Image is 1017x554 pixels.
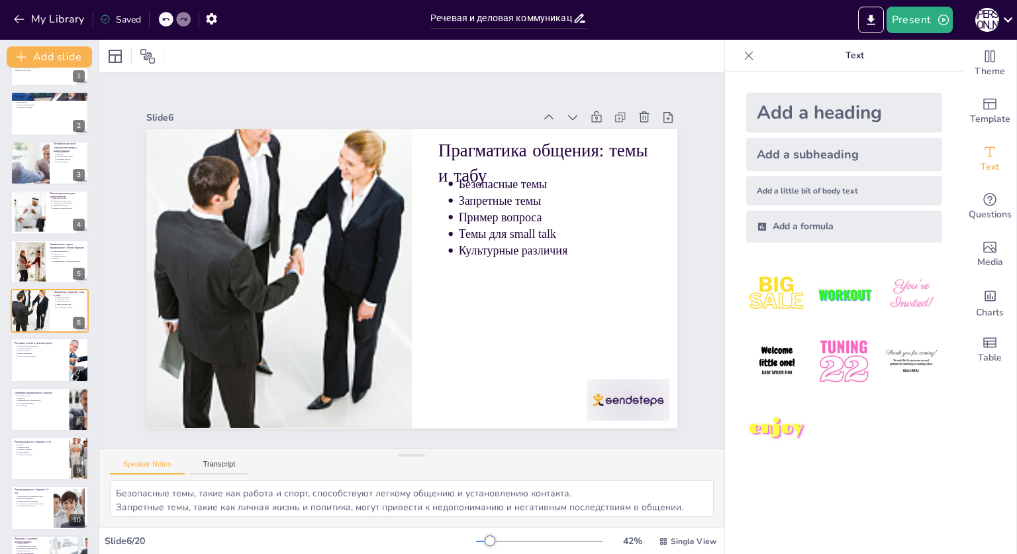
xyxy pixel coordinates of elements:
[963,278,1016,326] div: Add charts and graphs
[52,255,85,258] p: Демократичность
[17,347,65,350] p: Современный идеал
[11,338,89,382] div: https://cdn.sendsteps.com/images/logo/sendsteps_logo_white.pnghttps://cdn.sendsteps.com/images/lo...
[11,190,89,234] div: https://cdn.sendsteps.com/images/logo/sendsteps_logo_white.pnghttps://cdn.sendsteps.com/images/lo...
[56,305,85,308] p: Культурные различия
[17,394,65,397] p: Высокая скорость
[858,7,884,33] button: Export to PowerPoint
[15,487,50,494] p: Рекомендации по общению (7-12)
[73,268,85,280] div: 5
[977,255,1003,270] span: Media
[746,176,942,205] div: Add a little bit of body text
[73,415,85,427] div: 8
[746,398,808,460] img: 7.jpeg
[11,91,89,135] div: https://cdn.sendsteps.com/images/logo/sendsteps_logo_white.pnghttps://cdn.sendsteps.com/images/lo...
[746,331,808,392] img: 4.jpeg
[887,7,953,33] button: Present
[11,141,89,185] div: https://cdn.sendsteps.com/images/logo/sendsteps_logo_white.pnghttps://cdn.sendsteps.com/images/lo...
[15,69,85,72] p: Generated with [URL]
[420,44,530,219] p: Культурные различия
[105,46,126,67] div: Layout
[978,351,1002,365] span: Table
[813,264,875,325] img: 2.jpeg
[56,160,85,163] p: Пример работы
[17,101,85,103] p: Цель работы
[52,199,85,202] p: Официальное признание
[17,446,65,449] p: Краткие ответы
[17,453,65,456] p: Активное слушание
[377,19,487,194] p: Запретные темы
[11,289,89,333] div: https://cdn.sendsteps.com/images/logo/sendsteps_logo_white.pnghttps://cdn.sendsteps.com/images/lo...
[10,9,90,30] button: My Library
[976,305,1004,320] span: Charts
[970,112,1010,127] span: Template
[56,303,85,305] p: Темы для small talk
[975,64,1005,79] span: Theme
[73,219,85,231] div: 4
[11,240,89,284] div: https://cdn.sendsteps.com/images/logo/sendsteps_logo_white.pnghttps://cdn.sendsteps.com/images/lo...
[56,301,85,304] p: Пример вопроса
[17,355,65,357] p: Невербальное поведение
[391,28,501,203] p: Пример вопроса
[981,160,999,174] span: Text
[52,197,85,199] p: [PERSON_NAME]
[52,207,85,209] p: Влияние на идентичность
[969,207,1012,222] span: Questions
[100,13,141,26] div: Saved
[17,350,65,353] p: Факторы успеха
[963,326,1016,374] div: Add a table
[17,542,46,545] p: Актуальность
[975,7,999,33] button: К [PERSON_NAME]
[17,96,85,99] p: Актуальность темы
[11,437,89,480] div: 9
[430,9,573,28] input: Insert title
[963,40,1016,87] div: Change the overall theme
[56,298,85,301] p: Запретные темы
[975,8,999,32] div: К [PERSON_NAME]
[17,547,46,549] p: Проблема полиэтничности
[15,341,66,345] p: Риторика успеха и речевой идеал
[54,142,85,153] p: Исторические пути становления науки о коммуникации
[110,460,185,474] button: Speaker Notes
[52,250,85,252] p: Коммуникабельность
[7,46,92,68] button: Add slide
[73,317,85,329] div: 6
[15,537,46,544] p: Введение в деловую коммуникацию
[813,331,875,392] img: 5.jpeg
[17,502,50,505] p: Осторожное использование юмора
[15,390,66,394] p: Динамика американского диалога
[15,440,66,444] p: Рекомендации по общению (1-6)
[17,494,50,497] p: Эмоционально окрашенные слова
[17,353,65,355] p: Пример тренировки
[17,443,65,446] p: Улыбка
[963,231,1016,278] div: Add images, graphics, shapes or video
[17,451,65,453] p: Подготовка тем
[50,243,85,250] p: Доминантные черты американского стиля общения
[52,205,85,207] p: Пример факультетов
[746,211,942,243] div: Add a formula
[50,192,85,199] p: Институционализация коммуникации
[69,514,85,526] div: 10
[17,106,85,109] p: Структура общения
[17,549,46,552] p: Пример различий
[73,366,85,378] div: 7
[963,87,1016,135] div: Add ready made slides
[54,290,85,298] p: Прагматика общения: темы и табу
[17,103,85,106] p: Пример коммуникации
[73,120,85,132] div: 2
[56,155,85,158] p: Общественные науки
[17,402,65,404] p: Культурные различия
[616,535,648,547] div: 42 %
[746,138,942,171] div: Add a subheading
[56,158,85,160] p: Ключевые фигуры
[105,535,476,547] div: Slide 6 / 20
[17,497,50,500] p: Быстрое завершение
[17,345,65,348] p: Риторическое образование
[73,465,85,476] div: 9
[963,183,1016,231] div: Get real-time input from your audience
[881,331,942,392] img: 6.jpeg
[17,500,50,502] p: Инициатива в обсуждениях
[17,404,65,407] p: Перебивания
[405,36,516,211] p: Темы для small talk
[17,449,65,451] p: Техника "сэндвича"
[15,93,85,97] p: Введение в речевую коммуникацию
